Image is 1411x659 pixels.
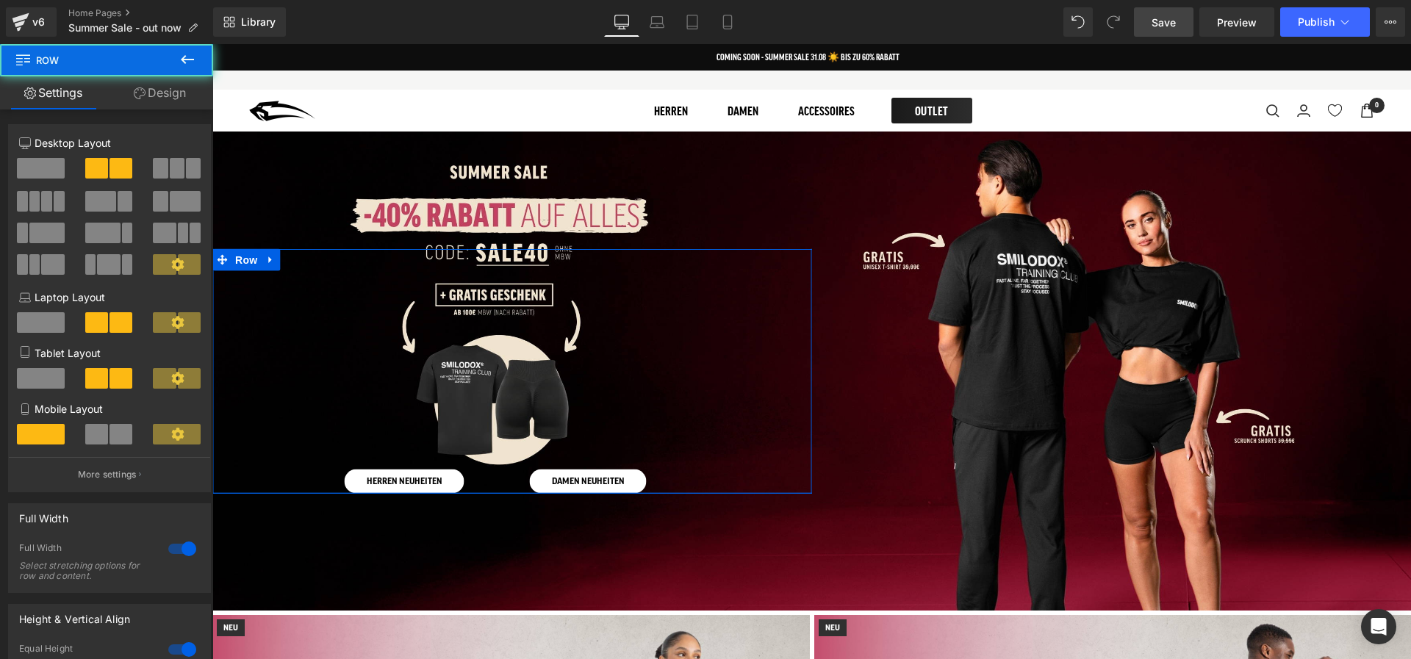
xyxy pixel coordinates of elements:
span: DAMEN NEUHEITEN [340,433,412,442]
a: Home Pages [68,7,213,19]
a: HERREN NEUHEITEN [132,425,252,450]
p: COMING SOON - SUMMER SALE 31.08 ☀️ BIS ZU 60% RABATT [504,5,687,21]
div: Height & Vertical Align [19,605,130,625]
span: Row [15,44,162,76]
span: HERREN NEUHEITEN [154,433,230,442]
p: Mobile Layout [19,401,200,417]
p: More settings [78,468,137,481]
a: Design [107,76,213,109]
span: Save [1152,15,1176,30]
a: Damen [512,48,548,84]
span: Row [19,205,49,227]
button: More [1376,7,1405,37]
a: Login [1085,60,1098,73]
a: Warenkorb [1147,60,1162,73]
a: OUTLET [679,54,760,79]
span: Publish [1298,16,1335,28]
button: Undo [1063,7,1093,37]
a: Expand / Collapse [49,205,68,227]
div: v6 [29,12,48,32]
div: Equal Height [19,643,154,658]
a: DAMEN NEUHEITEN [317,425,434,450]
span: Library [241,15,276,29]
button: More settings [9,457,210,491]
a: v6 [6,7,57,37]
a: Preview [1199,7,1274,37]
a: New Library [213,7,286,37]
p: Desktop Layout [19,135,200,151]
a: Accessoires [583,48,645,84]
div: Open Intercom Messenger [1361,609,1396,644]
span: Summer Sale - out now [68,22,182,34]
button: Publish [1280,7,1370,37]
div: Select stretching options for row and content. [19,561,151,581]
p: Tablet Layout [19,345,200,361]
button: Redo [1099,7,1128,37]
p: Laptop Layout [19,289,200,305]
div: Full Width [19,504,68,525]
a: Mobile [710,7,745,37]
a: Tablet [675,7,710,37]
a: Suche [1054,60,1067,73]
span: Preview [1217,15,1257,30]
a: Herren [439,48,478,84]
cart-count: 0 [1157,54,1172,69]
a: Desktop [604,7,639,37]
div: Full Width [19,542,154,558]
a: Laptop [639,7,675,37]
